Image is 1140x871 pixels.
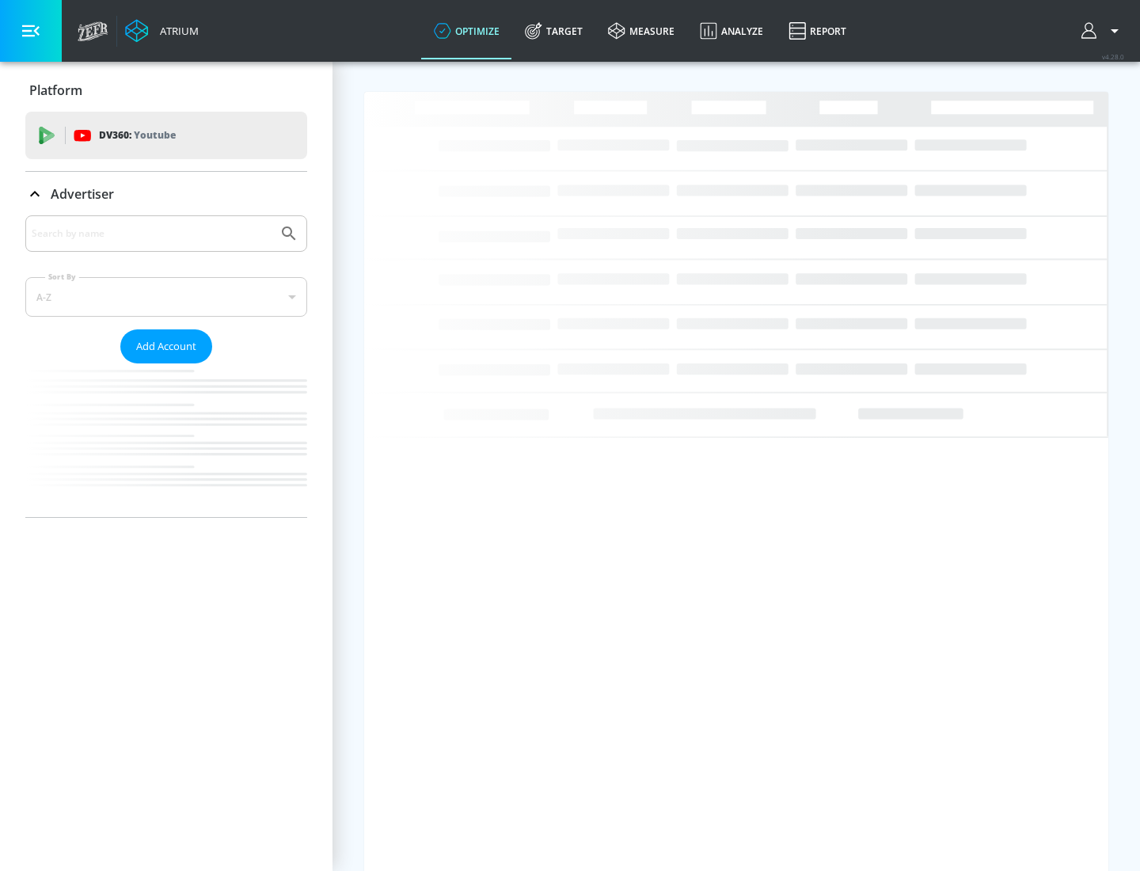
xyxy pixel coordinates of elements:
[512,2,595,59] a: Target
[421,2,512,59] a: optimize
[134,127,176,143] p: Youtube
[136,337,196,356] span: Add Account
[25,215,307,517] div: Advertiser
[776,2,859,59] a: Report
[51,185,114,203] p: Advertiser
[25,277,307,317] div: A-Z
[25,172,307,216] div: Advertiser
[125,19,199,43] a: Atrium
[99,127,176,144] p: DV360:
[595,2,687,59] a: measure
[1102,52,1124,61] span: v 4.28.0
[25,363,307,517] nav: list of Advertiser
[29,82,82,99] p: Platform
[25,112,307,159] div: DV360: Youtube
[45,272,79,282] label: Sort By
[120,329,212,363] button: Add Account
[25,68,307,112] div: Platform
[687,2,776,59] a: Analyze
[154,24,199,38] div: Atrium
[32,223,272,244] input: Search by name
